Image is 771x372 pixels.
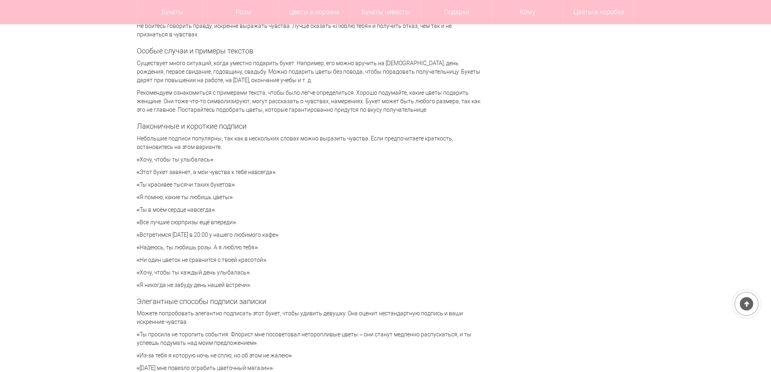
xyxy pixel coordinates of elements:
[137,298,481,306] h2: Элегантные способы подписи записки
[137,59,481,85] p: Существует много ситуаций, когда уместно подарить букет. Например, его можно вручить на [DEMOGRAP...
[137,168,481,176] p: «Этот букет завянет, а мои чувства к тебе навсегда».
[137,122,481,130] h2: Лаконичные и короткие подписи
[137,309,481,326] p: Можете попробовать элегантно подписать этот букет, чтобы удивить девушку. Она оценит нестандартну...
[137,22,481,39] p: Не бойтесь говорить правду, искренне выражать чувства. Лучше сказать «Люблю тебя» и получить отка...
[137,351,481,360] p: «Из-за тебя я которую ночь не сплю, но об этом не жалею».
[137,206,481,214] p: «Ты в моём сердце навсегда».
[137,134,481,151] p: Небольшие подписи популярны, так как в нескольких словах можно выразить чувства. Если предпочитае...
[137,256,481,264] p: «Ни один цветок не сравнится с твоей красотой».
[137,193,481,202] p: «Я помню, какие ты любишь цветы».
[137,47,481,55] h2: Особые случаи и примеры текстов
[137,281,481,289] p: «Я никогда не забуду день нашей встречи».
[137,89,481,114] p: Рекомендуем ознакомиться с примерами текста, чтобы было легче определиться. Хорошо подумайте, как...
[137,330,481,347] p: «Ты просила не торопить события. Флорист мне посоветовал неторопливые цветы – они станут медленно...
[137,181,481,189] p: «Ты красивее тысячи таких букетов».
[137,231,481,239] p: «Встретимся [DATE] в 20:00 у нашего любимого кафе».
[137,243,481,252] p: «Надеюсь, ты любишь розы. А я люблю тебя».
[137,268,481,277] p: «Хочу, чтобы ты каждый день улыбалась».
[137,155,481,164] p: «Хочу, чтобы ты улыбалась».
[137,218,481,227] p: «Все лучшие сюрпризы ещё впереди».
